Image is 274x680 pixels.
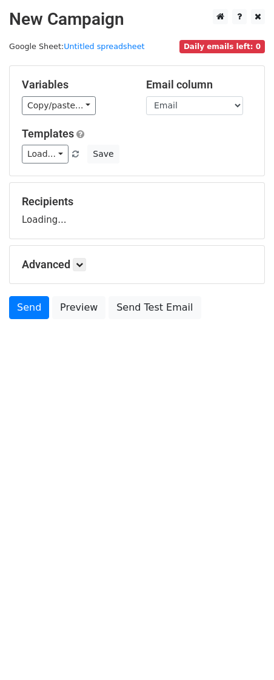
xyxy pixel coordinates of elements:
[179,42,265,51] a: Daily emails left: 0
[22,195,252,208] h5: Recipients
[22,78,128,91] h5: Variables
[22,96,96,115] a: Copy/paste...
[9,9,265,30] h2: New Campaign
[9,42,145,51] small: Google Sheet:
[64,42,144,51] a: Untitled spreadsheet
[52,296,105,319] a: Preview
[9,296,49,319] a: Send
[109,296,201,319] a: Send Test Email
[179,40,265,53] span: Daily emails left: 0
[146,78,252,91] h5: Email column
[22,127,74,140] a: Templates
[22,258,252,271] h5: Advanced
[87,145,119,163] button: Save
[22,145,68,163] a: Load...
[22,195,252,226] div: Loading...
